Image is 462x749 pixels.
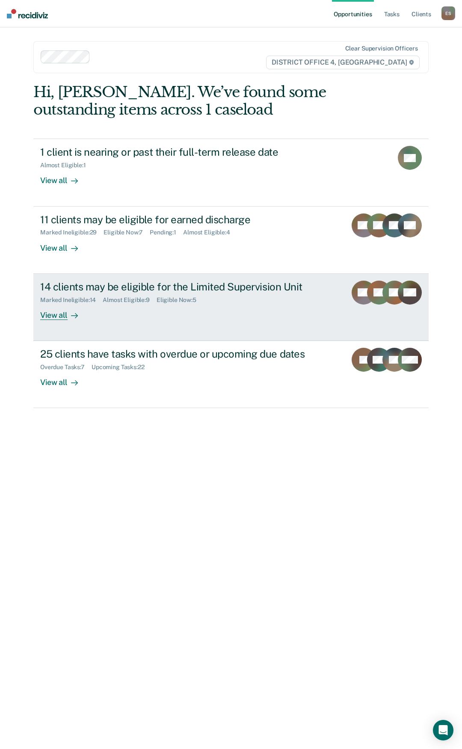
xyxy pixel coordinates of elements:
div: E S [441,6,455,20]
div: 1 client is nearing or past their full-term release date [40,146,341,158]
div: View all [40,371,88,388]
span: DISTRICT OFFICE 4, [GEOGRAPHIC_DATA] [266,56,420,69]
div: Open Intercom Messenger [433,720,453,740]
div: 14 clients may be eligible for the Limited Supervision Unit [40,281,340,293]
div: Upcoming Tasks : 22 [92,364,151,371]
div: 25 clients have tasks with overdue or upcoming due dates [40,348,340,360]
div: View all [40,236,88,253]
div: Marked Ineligible : 29 [40,229,104,236]
div: View all [40,303,88,320]
div: Overdue Tasks : 7 [40,364,92,371]
a: 14 clients may be eligible for the Limited Supervision UnitMarked Ineligible:14Almost Eligible:9E... [33,274,429,341]
div: Eligible Now : 7 [104,229,150,236]
img: Recidiviz [7,9,48,18]
div: Almost Eligible : 9 [103,296,157,304]
button: ES [441,6,455,20]
div: Marked Ineligible : 14 [40,296,103,304]
div: 11 clients may be eligible for earned discharge [40,213,340,226]
div: Hi, [PERSON_NAME]. We’ve found some outstanding items across 1 caseload [33,83,349,118]
div: View all [40,169,88,186]
div: Almost Eligible : 1 [40,162,93,169]
a: 25 clients have tasks with overdue or upcoming due datesOverdue Tasks:7Upcoming Tasks:22View all [33,341,429,408]
div: Pending : 1 [150,229,183,236]
div: Clear supervision officers [345,45,418,52]
div: Eligible Now : 5 [157,296,203,304]
div: Almost Eligible : 4 [183,229,237,236]
a: 1 client is nearing or past their full-term release dateAlmost Eligible:1View all [33,139,429,206]
a: 11 clients may be eligible for earned dischargeMarked Ineligible:29Eligible Now:7Pending:1Almost ... [33,207,429,274]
